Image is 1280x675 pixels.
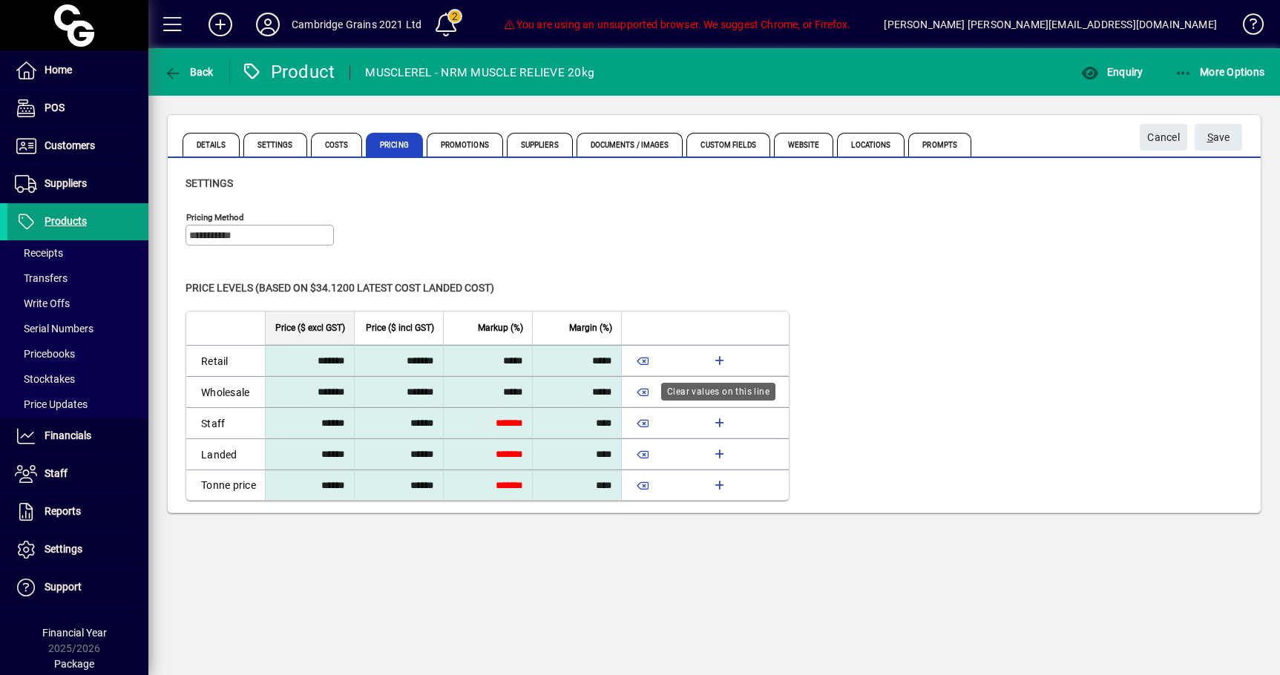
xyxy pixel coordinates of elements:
[45,467,68,479] span: Staff
[1207,131,1213,143] span: S
[7,455,148,493] a: Staff
[186,177,233,189] span: Settings
[686,133,769,157] span: Custom Fields
[1232,3,1261,51] a: Knowledge Base
[45,543,82,555] span: Settings
[186,212,244,223] mat-label: Pricing method
[15,398,88,410] span: Price Updates
[160,59,217,85] button: Back
[1140,124,1187,151] button: Cancel
[45,429,91,441] span: Financials
[186,470,265,500] td: Tonne price
[366,320,434,336] span: Price ($ incl GST)
[577,133,683,157] span: Documents / Images
[7,341,148,366] a: Pricebooks
[7,418,148,455] a: Financials
[7,316,148,341] a: Serial Numbers
[186,345,265,376] td: Retail
[164,66,214,78] span: Back
[45,581,82,593] span: Support
[45,505,81,517] span: Reports
[7,392,148,417] a: Price Updates
[7,493,148,530] a: Reports
[7,52,148,89] a: Home
[45,64,72,76] span: Home
[1171,59,1269,85] button: More Options
[7,165,148,202] a: Suppliers
[186,438,265,470] td: Landed
[45,139,95,151] span: Customers
[241,60,335,84] div: Product
[45,102,65,113] span: POS
[7,266,148,291] a: Transfers
[186,407,265,438] td: Staff
[186,376,265,407] td: Wholesale
[365,61,594,85] div: MUSCLEREL - NRM MUSCLE RELIEVE 20kg
[661,383,775,401] div: Clear values on this line
[774,133,834,157] span: Website
[15,247,63,259] span: Receipts
[186,282,494,294] span: Price levels (based on $34.1200 Latest cost landed cost)
[275,320,345,336] span: Price ($ excl GST)
[15,323,93,335] span: Serial Numbers
[366,133,423,157] span: Pricing
[7,366,148,392] a: Stocktakes
[15,348,75,360] span: Pricebooks
[45,215,87,227] span: Products
[148,59,230,85] app-page-header-button: Back
[15,272,68,284] span: Transfers
[908,133,971,157] span: Prompts
[427,133,503,157] span: Promotions
[507,133,573,157] span: Suppliers
[7,240,148,266] a: Receipts
[45,177,87,189] span: Suppliers
[7,90,148,127] a: POS
[1207,125,1230,150] span: ave
[1147,125,1180,150] span: Cancel
[292,13,421,36] div: Cambridge Grains 2021 Ltd
[7,531,148,568] a: Settings
[478,320,523,336] span: Markup (%)
[15,373,75,385] span: Stocktakes
[244,11,292,38] button: Profile
[243,133,307,157] span: Settings
[1081,66,1143,78] span: Enquiry
[1077,59,1146,85] button: Enquiry
[42,627,107,639] span: Financial Year
[7,569,148,606] a: Support
[503,19,850,30] span: You are using an unsupported browser. We suggest Chrome, or Firefox.
[7,291,148,316] a: Write Offs
[54,658,94,670] span: Package
[183,133,240,157] span: Details
[837,133,905,157] span: Locations
[1175,66,1265,78] span: More Options
[197,11,244,38] button: Add
[1195,124,1242,151] button: Save
[569,320,612,336] span: Margin (%)
[311,133,363,157] span: Costs
[15,297,70,309] span: Write Offs
[884,13,1217,36] div: [PERSON_NAME] [PERSON_NAME][EMAIL_ADDRESS][DOMAIN_NAME]
[7,128,148,165] a: Customers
